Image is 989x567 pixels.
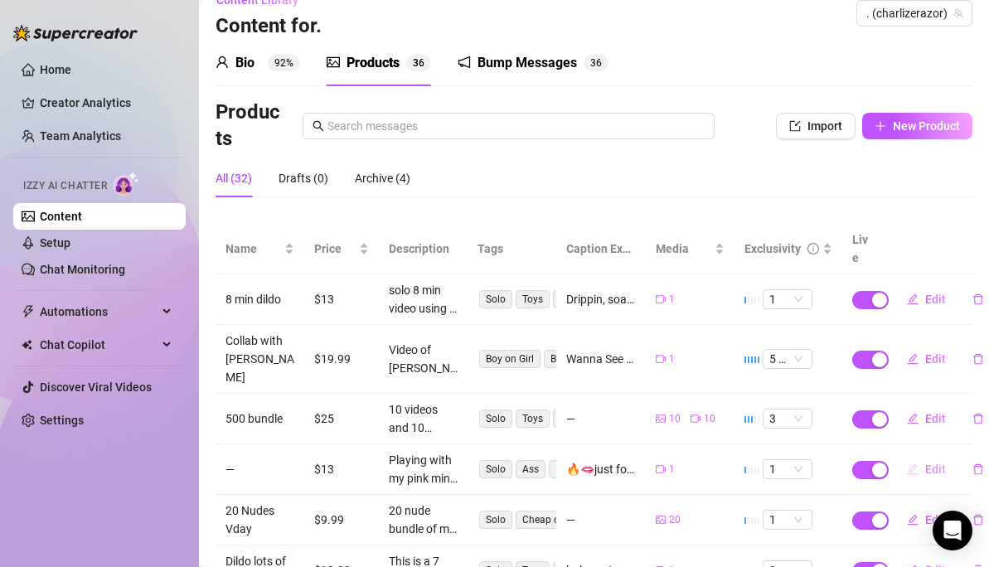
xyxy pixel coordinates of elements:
span: Solo [479,460,512,478]
span: 10 [704,411,715,427]
span: 3 [413,57,419,69]
span: 3 [769,409,806,428]
div: 🔥🫦just for you, bb... watch me use my pink dildo, teasing my clit and sliding deep inside me, try... [566,460,635,478]
span: video-camera [656,464,666,474]
button: Edit [894,456,959,482]
h3: Content for . [216,13,322,40]
span: edit [907,514,919,526]
span: search [313,120,324,132]
span: import [789,120,801,132]
span: Edit [925,352,946,366]
div: All (32) [216,169,252,187]
span: Ass [516,460,545,478]
span: Tits [553,409,583,428]
span: Name [225,240,281,258]
span: video-camera [656,294,666,304]
button: Edit [894,405,959,432]
span: Edit [925,412,946,425]
a: Settings [40,414,84,427]
span: 5 🔥 [769,350,806,368]
button: Edit [894,346,959,372]
span: picture [656,515,666,525]
span: team [953,8,963,18]
span: Pussy [553,290,594,308]
td: 20 Nudes Vday [216,495,304,545]
th: Description [379,224,468,274]
span: Edit [925,513,946,526]
span: picture [656,414,666,424]
span: Edit [925,463,946,476]
span: edit [907,463,919,475]
span: Price [314,240,356,258]
div: Exclusivity [744,240,801,258]
img: logo-BBDzfeDw.svg [13,25,138,41]
span: 1 [669,292,675,308]
span: Toys [516,290,550,308]
span: Solo [479,511,512,529]
span: 1 [769,290,806,308]
img: AI Chatter [114,172,139,196]
div: Drafts (0) [279,169,328,187]
div: 10 videos and 10 photos of me doingd all solo hot wet pussy, playng with toys, showing my ass and... [389,400,458,437]
sup: 36 [584,55,608,71]
span: 1 [669,351,675,367]
td: 500 bundle [216,394,304,444]
div: solo 8 min video using a dildo and vibrator while sitting in a chair with a close up of my pussy ... [389,281,458,317]
h3: Products [216,99,282,153]
span: New Product [893,119,960,133]
button: Edit [894,506,959,533]
a: Team Analytics [40,129,121,143]
span: user [216,56,229,69]
div: Wanna See me get railed ? 💦 [566,350,635,368]
th: Caption Example [556,224,645,274]
span: delete [972,413,984,424]
td: $19.99 [304,325,379,394]
span: 6 [419,57,424,69]
td: $9.99 [304,495,379,545]
div: Drippin, soaked in cum and squirt, Need I say more in this 8 min video? [566,290,635,308]
span: . (charlizerazor) [866,1,962,26]
span: delete [972,293,984,305]
div: Bio [235,53,255,73]
span: Automations [40,298,158,325]
td: $13 [304,274,379,325]
span: 6 [596,57,602,69]
sup: 36 [406,55,431,71]
div: — [566,409,635,428]
span: Cheap content [516,511,594,529]
span: delete [972,463,984,475]
span: video-camera [691,414,701,424]
span: 1 [769,460,806,478]
div: 20 nude bundle of me in various positions showing my wet pink pussy in all angles and my tight pi... [389,502,458,538]
div: Open Intercom Messenger [933,511,972,550]
span: video-camera [656,354,666,364]
div: Archive (4) [355,169,410,187]
div: Products [347,53,400,73]
th: Live [842,224,884,274]
a: Creator Analytics [40,90,172,116]
span: Boy on Girl [479,350,541,368]
span: Solo [479,409,512,428]
span: delete [972,353,984,365]
button: Import [776,113,856,139]
td: — [216,444,304,495]
a: Home [40,63,71,76]
th: Name [216,224,304,274]
span: info-circle [807,243,819,254]
td: Collab with [PERSON_NAME] [216,325,304,394]
img: Chat Copilot [22,339,32,351]
th: Media [646,224,734,274]
input: Search messages [327,117,705,135]
span: edit [907,353,919,365]
sup: 92% [268,55,300,71]
a: Discover Viral Videos [40,380,152,394]
span: notification [458,56,471,69]
div: Playing with my pink mini vibrating toy but packs a super squirt while intensely masterbating to ... [389,451,458,487]
button: New Product [862,113,972,139]
button: Edit [894,286,959,313]
th: Price [304,224,379,274]
span: Izzy AI Chatter [23,178,107,194]
span: 20 [669,512,681,528]
span: edit [907,413,919,424]
th: Tags [468,224,556,274]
